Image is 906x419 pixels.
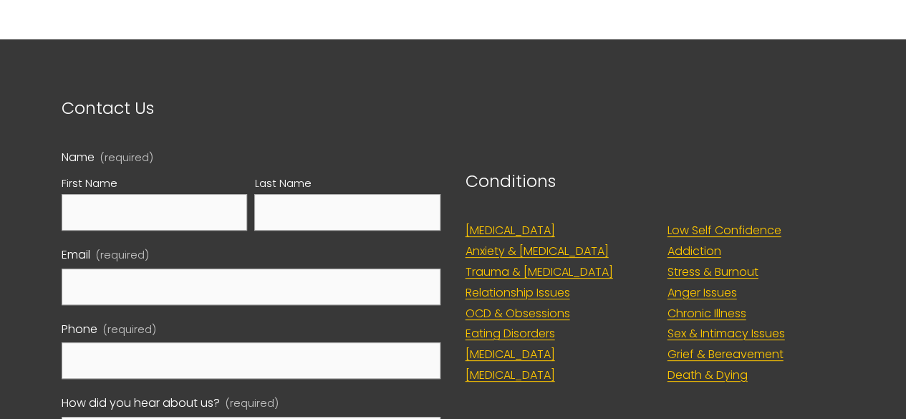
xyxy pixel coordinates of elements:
[62,93,441,123] p: Contact Us
[465,365,554,386] a: [MEDICAL_DATA]
[62,148,95,168] span: Name
[667,241,721,262] a: Addiction
[465,241,608,262] a: Anxiety & [MEDICAL_DATA]
[667,283,736,304] a: Anger Issues
[226,394,279,413] span: (required)
[96,246,149,264] span: (required)
[667,324,784,345] a: Sex & Intimacy Issues
[465,324,554,345] a: Eating Disorders
[62,174,248,194] div: First Name
[465,304,569,324] a: OCD & Obsessions
[667,365,747,386] a: Death & Dying
[103,320,156,339] span: (required)
[62,393,220,414] span: How did you hear about us?
[100,153,153,163] span: (required)
[465,262,612,283] a: Trauma & [MEDICAL_DATA]
[62,245,90,266] span: Email
[254,174,440,194] div: Last Name
[667,304,746,324] a: Chronic Illness
[465,283,569,304] a: Relationship Issues
[465,166,844,196] p: Conditions
[667,345,783,365] a: Grief & Bereavement
[465,221,554,241] a: [MEDICAL_DATA]
[667,221,781,241] a: Low Self Confidence
[667,262,758,283] a: Stress & Burnout
[62,319,97,340] span: Phone
[465,345,554,365] a: [MEDICAL_DATA]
